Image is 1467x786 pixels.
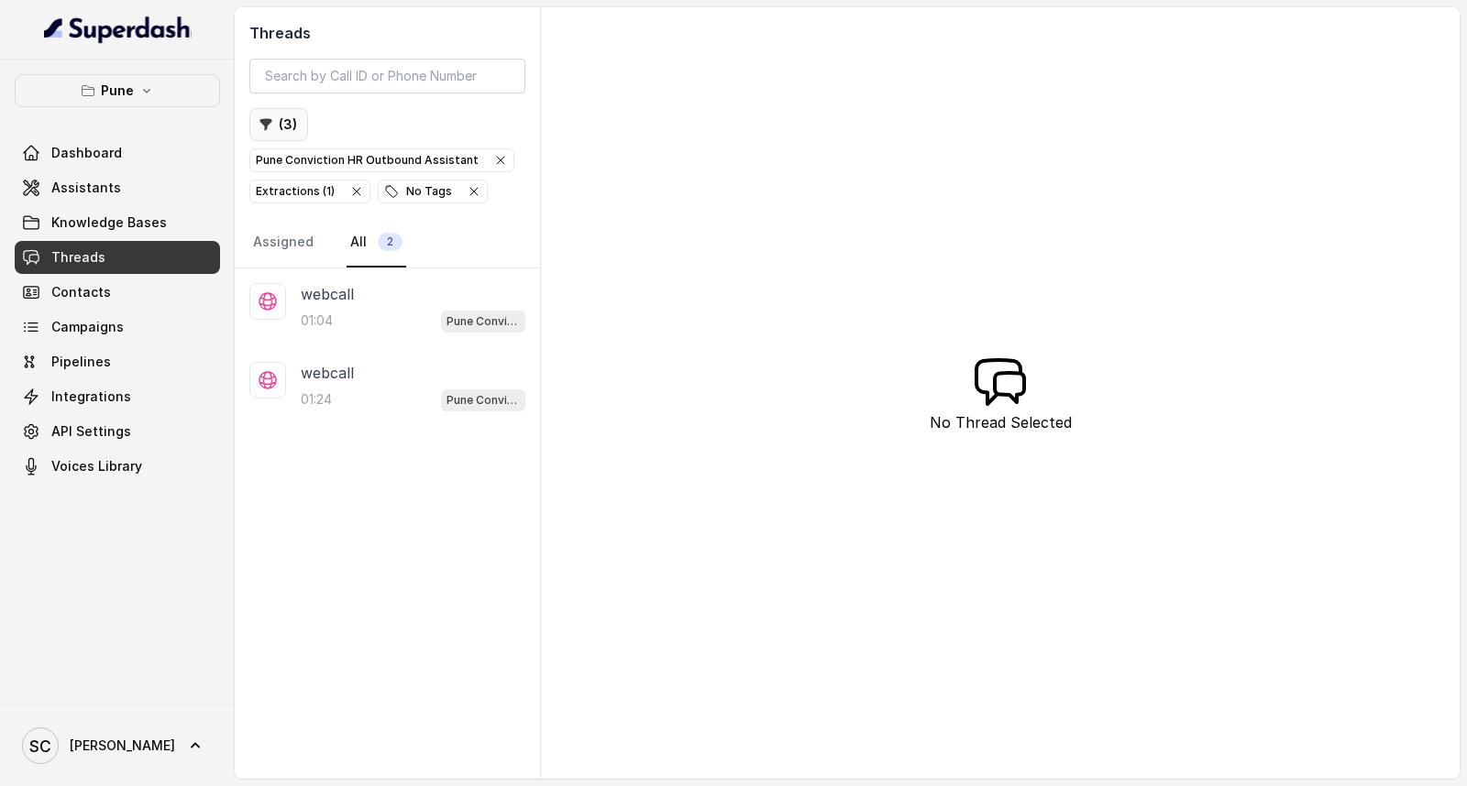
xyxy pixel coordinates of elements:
[301,390,332,409] p: 01:24
[15,171,220,204] a: Assistants
[51,318,124,336] span: Campaigns
[15,720,220,771] a: [PERSON_NAME]
[51,283,111,301] span: Contacts
[51,422,131,441] span: API Settings
[15,345,220,378] a: Pipelines
[249,59,525,93] input: Search by Call ID or Phone Number
[249,180,370,203] button: Extractions (1)
[447,391,520,409] p: Pune Conviction HR Outbound Assistant
[378,233,403,251] span: 2
[15,206,220,239] a: Knowledge Bases
[256,182,335,201] div: Extractions ( 1 )
[249,108,308,141] button: (3)
[378,180,488,203] button: No Tags
[51,144,122,162] span: Dashboard
[15,450,220,483] a: Voices Library
[51,388,131,406] span: Integrations
[249,218,317,267] a: Assigned
[15,136,220,169] a: Dashboard
[51,457,142,475] span: Voices Library
[15,415,220,448] a: API Settings
[51,353,111,371] span: Pipelines
[15,380,220,413] a: Integrations
[15,276,220,309] a: Contacts
[930,411,1072,433] p: No Thread Selected
[256,151,479,169] p: Pune Conviction HR Outbound Assistant
[15,241,220,274] a: Threads
[29,737,51,756] text: SC
[51,213,167,232] span: Knowledge Bases
[347,218,406,267] a: All2
[249,22,525,44] h2: Threads
[15,74,220,107] button: Pune
[51,248,105,267] span: Threads
[51,179,121,197] span: Assistants
[44,15,192,44] img: light.svg
[301,311,333,330] p: 01:04
[101,80,134,102] p: Pune
[301,362,354,384] p: webcall
[15,311,220,344] a: Campaigns
[70,737,175,755] span: [PERSON_NAME]
[384,182,452,201] div: No Tags
[249,218,525,267] nav: Tabs
[447,312,520,331] p: Pune Conviction HR Outbound Assistant
[301,283,354,305] p: webcall
[249,148,514,172] button: Pune Conviction HR Outbound Assistant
